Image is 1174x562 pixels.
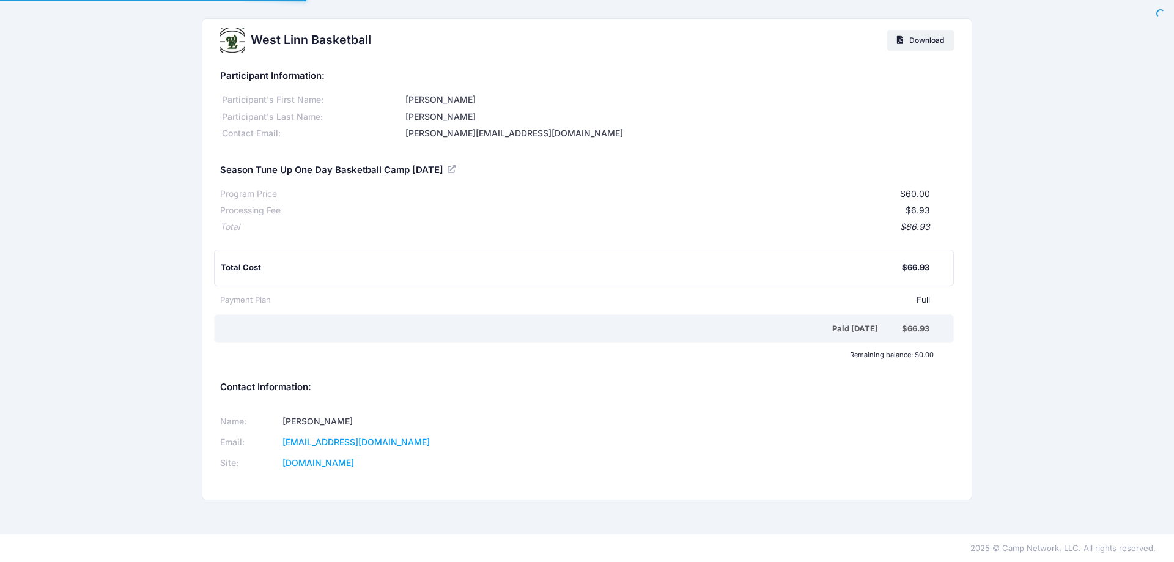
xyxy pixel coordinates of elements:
[887,30,954,51] a: Download
[220,71,954,82] h5: Participant Information:
[220,382,954,393] h5: Contact Information:
[902,323,929,335] div: $66.93
[220,204,281,217] div: Processing Fee
[223,323,902,335] div: Paid [DATE]
[279,412,571,432] td: [PERSON_NAME]
[900,188,930,199] span: $60.00
[240,221,930,234] div: $66.93
[220,432,279,453] td: Email:
[281,204,930,217] div: $6.93
[220,94,404,106] div: Participant's First Name:
[220,453,279,473] td: Site:
[970,543,1156,553] span: 2025 © Camp Network, LLC. All rights reserved.
[448,164,457,175] a: View Registration Details
[282,457,354,468] a: [DOMAIN_NAME]
[214,351,940,358] div: Remaining balance: $0.00
[220,188,277,201] div: Program Price
[271,294,930,306] div: Full
[404,127,954,140] div: [PERSON_NAME][EMAIL_ADDRESS][DOMAIN_NAME]
[251,33,371,47] h2: West Linn Basketball
[404,111,954,124] div: [PERSON_NAME]
[404,94,954,106] div: [PERSON_NAME]
[221,262,902,274] div: Total Cost
[220,111,404,124] div: Participant's Last Name:
[282,437,430,447] a: [EMAIL_ADDRESS][DOMAIN_NAME]
[220,127,404,140] div: Contact Email:
[220,294,271,306] div: Payment Plan
[220,221,240,234] div: Total
[902,262,929,274] div: $66.93
[220,412,279,432] td: Name:
[909,35,944,45] span: Download
[220,165,457,176] h5: Season Tune Up One Day Basketball Camp [DATE]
